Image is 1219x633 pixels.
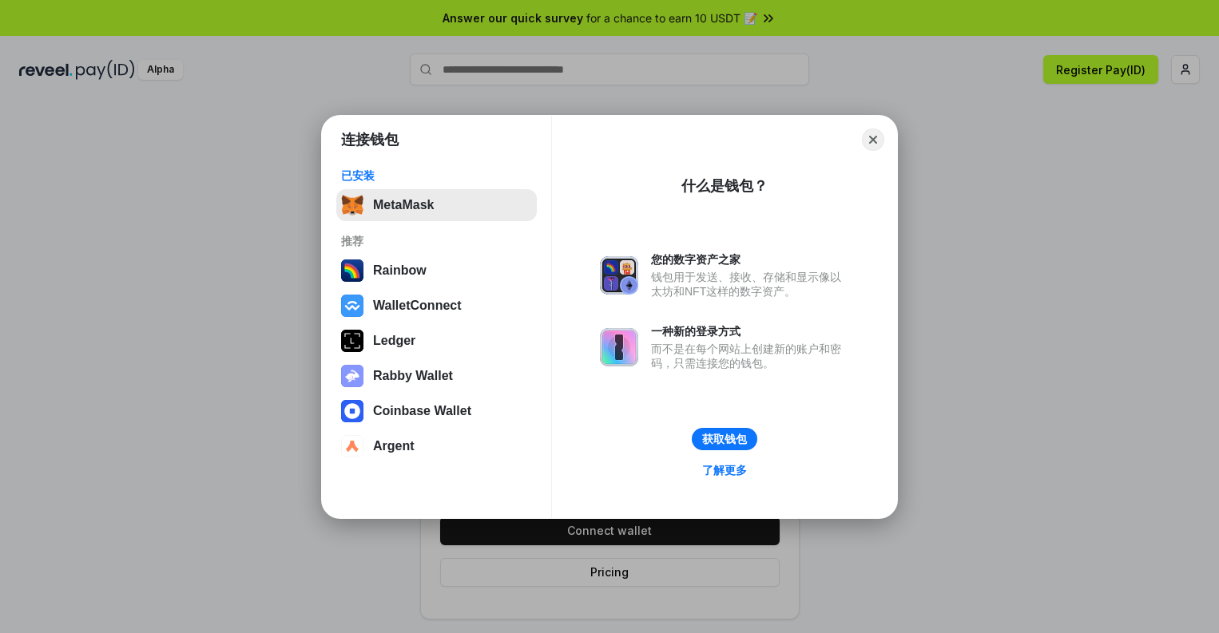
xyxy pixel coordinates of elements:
img: svg+xml,%3Csvg%20width%3D%22120%22%20height%3D%22120%22%20viewBox%3D%220%200%20120%20120%22%20fil... [341,259,363,282]
div: Argent [373,439,415,453]
h1: 连接钱包 [341,130,399,149]
button: 获取钱包 [692,428,757,450]
img: svg+xml,%3Csvg%20fill%3D%22none%22%20height%3D%2233%22%20viewBox%3D%220%200%2035%2033%22%20width%... [341,194,363,216]
img: svg+xml,%3Csvg%20xmlns%3D%22http%3A%2F%2Fwww.w3.org%2F2000%2Fsvg%22%20fill%3D%22none%22%20viewBox... [600,328,638,366]
div: 而不是在每个网站上创建新的账户和密码，只需连接您的钱包。 [651,342,849,370]
img: svg+xml,%3Csvg%20width%3D%2228%22%20height%3D%2228%22%20viewBox%3D%220%200%2028%2028%22%20fill%3D... [341,400,363,422]
a: 了解更多 [693,460,756,481]
img: svg+xml,%3Csvg%20xmlns%3D%22http%3A%2F%2Fwww.w3.org%2F2000%2Fsvg%22%20width%3D%2228%22%20height%3... [341,330,363,352]
button: MetaMask [336,189,537,221]
div: WalletConnect [373,299,462,313]
div: 获取钱包 [702,432,747,446]
div: Ledger [373,334,415,348]
div: 您的数字资产之家 [651,252,849,267]
button: Coinbase Wallet [336,395,537,427]
button: Ledger [336,325,537,357]
img: svg+xml,%3Csvg%20xmlns%3D%22http%3A%2F%2Fwww.w3.org%2F2000%2Fsvg%22%20fill%3D%22none%22%20viewBox... [341,365,363,387]
img: svg+xml,%3Csvg%20width%3D%2228%22%20height%3D%2228%22%20viewBox%3D%220%200%2028%2028%22%20fill%3D... [341,295,363,317]
div: 推荐 [341,234,532,248]
button: Rainbow [336,255,537,287]
div: 了解更多 [702,463,747,477]
button: Close [862,129,884,151]
div: 已安装 [341,168,532,183]
div: 钱包用于发送、接收、存储和显示像以太坊和NFT这样的数字资产。 [651,270,849,299]
div: Rainbow [373,263,427,278]
img: svg+xml,%3Csvg%20width%3D%2228%22%20height%3D%2228%22%20viewBox%3D%220%200%2028%2028%22%20fill%3D... [341,435,363,457]
button: Rabby Wallet [336,360,537,392]
button: WalletConnect [336,290,537,322]
div: MetaMask [373,198,434,212]
img: svg+xml,%3Csvg%20xmlns%3D%22http%3A%2F%2Fwww.w3.org%2F2000%2Fsvg%22%20fill%3D%22none%22%20viewBox... [600,256,638,295]
button: Argent [336,430,537,462]
div: Coinbase Wallet [373,404,471,418]
div: 什么是钱包？ [681,176,768,196]
div: Rabby Wallet [373,369,453,383]
div: 一种新的登录方式 [651,324,849,338]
